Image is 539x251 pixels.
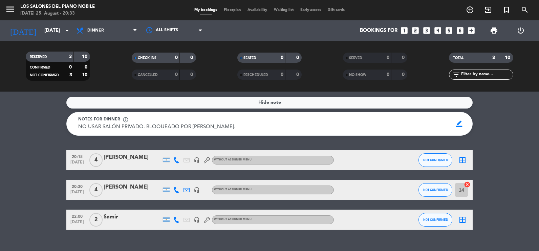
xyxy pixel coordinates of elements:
i: looks_5 [445,26,453,35]
strong: 0 [85,65,89,70]
span: 2 [89,213,103,227]
span: Availability [244,8,271,12]
span: Notes for dinner [78,116,120,123]
i: cancel [464,181,471,188]
i: menu [5,4,15,14]
span: 4 [89,183,103,197]
strong: 0 [402,55,406,60]
span: NOT CONFIRMED [423,158,448,162]
strong: 3 [69,73,72,77]
strong: 0 [175,72,178,77]
i: turned_in_not [502,6,511,14]
strong: 10 [82,54,89,59]
span: Dinner [87,28,104,33]
span: 22:00 [69,212,86,220]
i: looks_4 [433,26,442,35]
span: SEATED [243,56,256,60]
strong: 0 [402,72,406,77]
i: filter_list [452,71,460,79]
strong: 10 [82,73,89,77]
div: Samir [104,213,161,221]
i: arrow_drop_down [63,26,71,35]
i: add_circle_outline [466,6,474,14]
strong: 0 [281,72,283,77]
strong: 3 [492,55,495,60]
input: Filter by name... [460,71,513,78]
span: NOT CONFIRMED [423,188,448,192]
span: Gift cards [324,8,348,12]
span: My bookings [191,8,220,12]
span: Hide note [258,99,281,107]
i: headset_mic [194,217,200,223]
i: border_all [458,216,467,224]
strong: 0 [190,72,194,77]
strong: 0 [69,65,72,70]
span: NOT CONFIRMED [30,74,59,77]
i: add_box [467,26,476,35]
span: print [490,26,498,35]
span: 20:15 [69,152,86,160]
button: NOT CONFIRMED [418,213,452,227]
span: 20:30 [69,182,86,190]
button: NOT CONFIRMED [418,183,452,197]
i: power_settings_new [517,26,525,35]
i: [DATE] [5,23,41,38]
i: looks_6 [456,26,465,35]
strong: 3 [69,54,72,59]
i: search [521,6,529,14]
div: [DATE] 25. August - 20:33 [20,10,95,17]
span: info_outline [123,117,129,123]
span: RESERVED [30,55,47,59]
strong: 0 [296,55,300,60]
span: Without assigned menu [214,188,252,191]
span: Floorplan [220,8,244,12]
i: looks_one [400,26,409,35]
span: RESCHEDULED [243,73,268,77]
i: border_all [458,156,467,164]
span: Waiting list [271,8,297,12]
i: headset_mic [194,187,200,193]
span: CANCELLED [138,73,158,77]
div: [PERSON_NAME] [104,183,161,192]
strong: 0 [281,55,283,60]
span: Early-access [297,8,324,12]
strong: 0 [175,55,178,60]
strong: 0 [387,72,389,77]
span: [DATE] [69,190,86,198]
div: LOG OUT [507,20,534,41]
strong: 0 [190,55,194,60]
span: Bookings for [360,28,397,34]
span: SERVED [349,56,362,60]
span: NO SHOW [349,73,366,77]
span: NO USAR SALÓN PRIVADO. BLOQUEADO POR [PERSON_NAME]. [78,124,235,130]
strong: 10 [505,55,512,60]
span: CHECK INS [138,56,156,60]
i: looks_two [411,26,420,35]
strong: 0 [296,72,300,77]
button: menu [5,4,15,17]
i: headset_mic [194,157,200,163]
span: Without assigned menu [214,218,252,221]
strong: 0 [387,55,389,60]
span: Without assigned menu [214,158,252,161]
span: CONFIRMED [30,66,50,69]
button: NOT CONFIRMED [418,153,452,167]
div: [PERSON_NAME] [104,153,161,162]
i: exit_to_app [484,6,492,14]
span: [DATE] [69,220,86,228]
span: 4 [89,153,103,167]
div: Los Salones del Piano Nobile [20,3,95,10]
i: looks_3 [422,26,431,35]
span: [DATE] [69,160,86,168]
span: NOT CONFIRMED [423,218,448,221]
span: TOTAL [453,56,463,60]
span: border_color [453,117,466,130]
